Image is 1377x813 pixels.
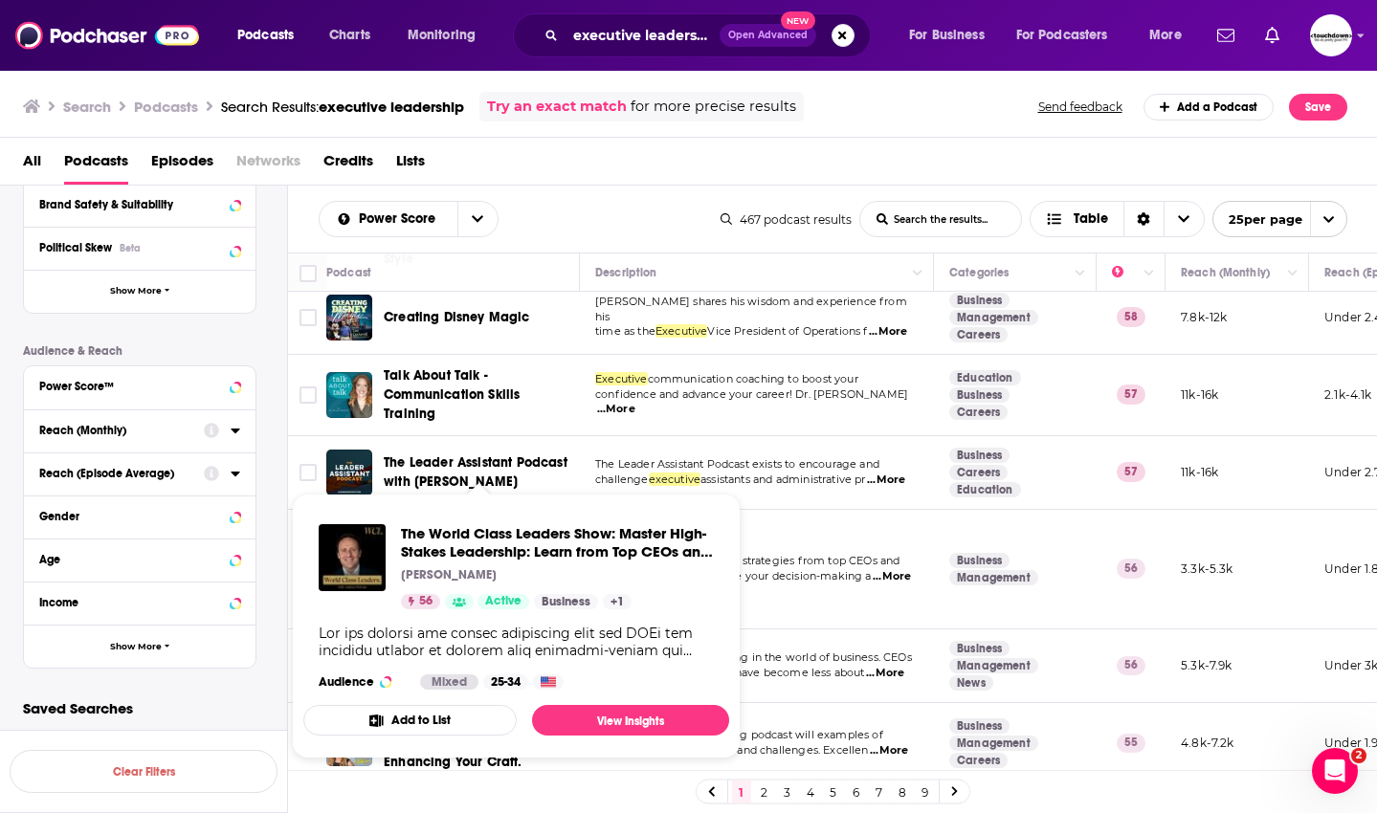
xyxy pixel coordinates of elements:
[896,20,1009,51] button: open menu
[1310,14,1352,56] span: Logged in as jvervelde
[110,286,162,297] span: Show More
[1117,385,1145,404] p: 57
[824,780,843,803] a: 5
[916,780,935,803] a: 9
[949,570,1038,585] a: Management
[39,510,224,523] div: Gender
[39,235,240,259] button: Political SkewBeta
[700,472,865,486] span: assistants and administrative pr
[237,22,294,49] span: Podcasts
[15,17,199,54] img: Podchaser - Follow, Share and Rate Podcasts
[801,780,820,803] a: 4
[384,453,573,492] a: The Leader Assistant Podcast with [PERSON_NAME]
[534,594,598,609] a: Business
[949,736,1038,751] a: Management
[300,309,317,326] span: Toggle select row
[10,750,278,793] button: Clear Filters
[595,261,656,284] div: Description
[648,372,858,385] span: communication coaching to boost your
[1112,261,1139,284] div: Power Score
[949,261,1009,284] div: Categories
[595,569,872,582] span: industry leaders to enhance your decision-making a
[869,324,907,340] span: ...More
[326,450,372,495] img: The Leader Assistant Podcast with Jeremy Burrows
[1030,201,1205,237] button: Choose View
[1033,99,1128,115] button: Send feedback
[326,295,372,341] img: Creating Disney Magic
[408,22,476,49] span: Monitoring
[1181,735,1234,751] p: 4.8k-7.2k
[384,366,573,424] a: Talk About Talk - Communication Skills Training
[326,372,372,418] a: Talk About Talk - Communication Skills Training
[755,780,774,803] a: 2
[39,590,240,614] button: Income
[1181,261,1270,284] div: Reach (Monthly)
[384,367,520,422] span: Talk About Talk - Communication Skills Training
[949,405,1008,420] a: Careers
[39,461,204,485] button: Reach (Episode Average)
[595,472,649,486] span: challenge
[949,553,1010,568] a: Business
[603,594,632,609] a: +1
[151,145,213,185] a: Episodes
[949,310,1038,325] a: Management
[317,20,382,51] a: Charts
[1181,560,1233,577] p: 3.3k-5.3k
[300,464,317,481] span: Toggle select row
[1074,212,1108,226] span: Table
[401,524,714,560] a: The World Class Leaders Show: Master High-Stakes Leadership: Learn from Top CEOs and World-Renown...
[697,728,883,741] span: Coaching podcast will examples of
[420,674,478,690] div: Mixed
[1117,559,1145,578] p: 56
[319,674,405,690] h3: Audience
[631,96,796,118] span: for more precise results
[949,465,1008,480] a: Careers
[949,293,1010,308] a: Business
[1069,262,1092,285] button: Column Actions
[384,454,567,490] span: The Leader Assistant Podcast with [PERSON_NAME]
[595,650,912,664] span: Something big is happening in the world of business. CEOs
[870,780,889,803] a: 7
[300,386,317,404] span: Toggle select row
[1210,19,1242,52] a: Show notifications dropdown
[323,145,373,185] a: Credits
[1136,20,1206,51] button: open menu
[1149,22,1182,49] span: More
[134,98,198,116] h3: Podcasts
[847,780,866,803] a: 6
[1138,262,1161,285] button: Column Actions
[457,202,498,236] button: open menu
[873,569,911,584] span: ...More
[1324,386,1372,403] p: 2.1k-4.1k
[63,98,111,116] h3: Search
[909,22,985,49] span: For Business
[39,241,112,254] span: Political Skew
[1351,748,1366,763] span: 2
[595,457,879,471] span: The Leader Assistant Podcast exists to encourage and
[24,270,255,313] button: Show More
[384,309,530,325] span: Creating Disney Magic
[39,553,224,566] div: Age
[487,96,627,118] a: Try an exact match
[781,11,815,30] span: New
[595,372,648,385] span: Executive
[39,467,191,480] div: Reach (Episode Average)
[485,592,522,611] span: Active
[949,448,1010,463] a: Business
[721,212,852,227] div: 467 podcast results
[326,261,371,284] div: Podcast
[595,324,655,338] span: time as the
[1004,20,1136,51] button: open menu
[566,20,720,51] input: Search podcasts, credits, & more...
[320,212,457,226] button: open menu
[949,753,1008,768] a: Careers
[707,324,867,338] span: Vice President of Operations f
[778,780,797,803] a: 3
[949,327,1008,342] a: Careers
[1144,94,1275,121] a: Add a Podcast
[64,145,128,185] a: Podcasts
[319,98,464,116] span: executive leadership
[1310,14,1352,56] img: User Profile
